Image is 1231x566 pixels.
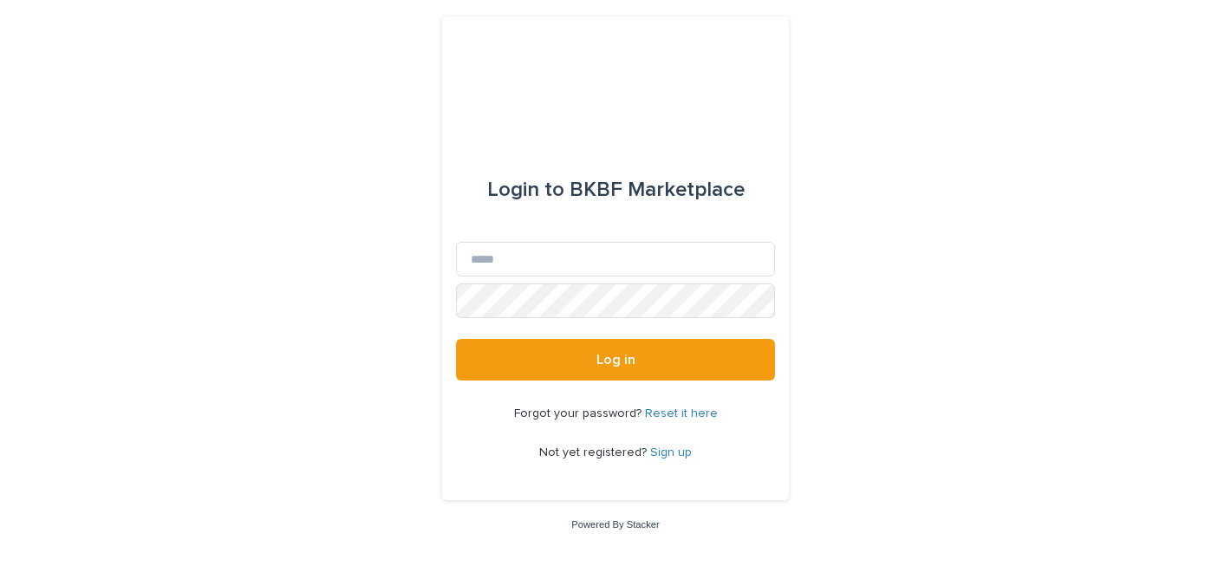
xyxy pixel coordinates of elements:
[487,179,564,200] span: Login to
[596,353,635,367] span: Log in
[487,166,745,214] div: BKBF Marketplace
[650,446,692,459] a: Sign up
[456,339,775,381] button: Log in
[539,446,650,459] span: Not yet registered?
[528,58,702,110] img: l65f3yHPToSKODuEVUav
[514,407,645,420] span: Forgot your password?
[571,519,659,530] a: Powered By Stacker
[645,407,718,420] a: Reset it here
